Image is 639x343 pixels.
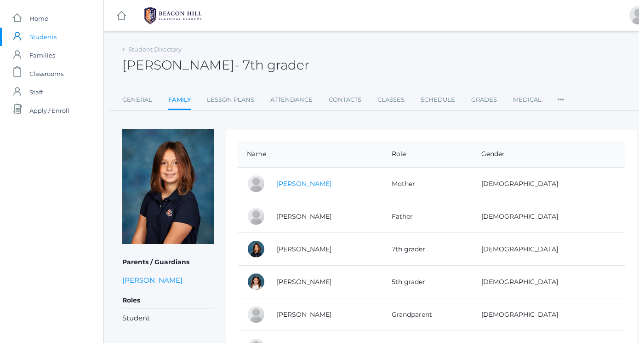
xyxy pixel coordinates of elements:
span: Students [29,28,57,46]
img: 1_BHCALogos-05.png [138,4,207,27]
a: Attendance [270,91,313,109]
h2: [PERSON_NAME] [122,58,309,72]
img: Aerilyn Ekdahl [122,129,214,244]
a: Lesson Plans [207,91,254,109]
div: Kim Collup [247,305,265,324]
td: 7th grader [382,233,473,266]
div: Ceylee Ekdahl [247,273,265,291]
a: Family [168,91,191,110]
span: Home [29,9,48,28]
td: Father [382,200,473,233]
div: Aerilyn Ekdahl [247,240,265,258]
a: Student Directory [128,46,182,53]
td: [DEMOGRAPHIC_DATA] [472,233,625,266]
div: Mark Ekdahl [247,207,265,226]
th: Name [238,141,382,168]
span: Classrooms [29,64,63,83]
a: Medical [513,91,542,109]
a: Schedule [421,91,455,109]
a: General [122,91,152,109]
span: Families [29,46,55,64]
a: [PERSON_NAME] [277,212,331,221]
span: Apply / Enroll [29,101,69,120]
a: [PERSON_NAME] [277,310,331,319]
a: Classes [377,91,405,109]
td: [DEMOGRAPHIC_DATA] [472,266,625,298]
td: [DEMOGRAPHIC_DATA] [472,168,625,200]
th: Gender [472,141,625,168]
a: [PERSON_NAME] [277,245,331,253]
a: [PERSON_NAME] [277,278,331,286]
div: Katherine Ekdahl [247,174,265,193]
a: [PERSON_NAME] [277,180,331,188]
h5: Roles [122,293,214,308]
td: 5th grader [382,266,473,298]
td: [DEMOGRAPHIC_DATA] [472,200,625,233]
a: [PERSON_NAME] [122,275,183,285]
td: Grandparent [382,298,473,331]
span: - 7th grader [234,57,309,73]
a: Grades [471,91,497,109]
td: [DEMOGRAPHIC_DATA] [472,298,625,331]
th: Role [382,141,473,168]
li: Student [122,313,214,324]
td: Mother [382,168,473,200]
h5: Parents / Guardians [122,255,214,270]
a: Contacts [329,91,361,109]
span: Staff [29,83,43,101]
